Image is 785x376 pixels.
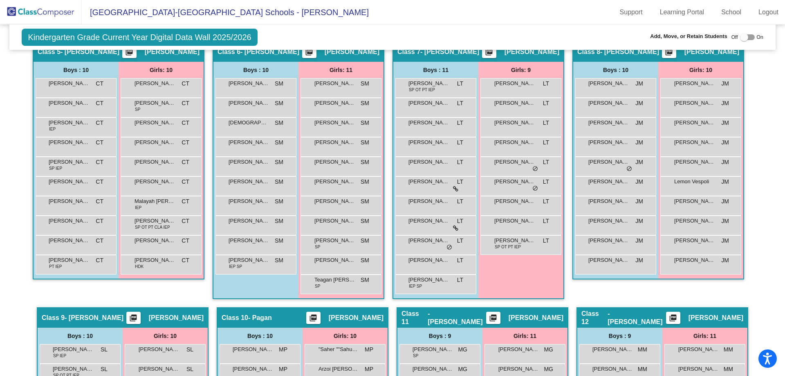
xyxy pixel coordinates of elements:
span: CT [96,256,103,265]
div: Boys : 10 [573,62,658,78]
span: [PERSON_NAME] [408,217,449,225]
span: [PERSON_NAME] [135,138,175,146]
span: [PERSON_NAME] [314,99,355,107]
span: [PERSON_NAME] [135,99,175,107]
span: IEP [49,126,56,132]
span: LT [543,79,549,88]
span: SM [275,119,283,127]
span: JM [635,99,643,108]
span: [PERSON_NAME] [149,314,204,322]
span: do_not_disturb_alt [626,166,632,172]
span: [PERSON_NAME] [588,197,629,205]
span: [PERSON_NAME] [49,138,90,146]
span: CT [96,79,103,88]
span: [PERSON_NAME] [314,217,355,225]
span: LT [543,217,549,225]
div: Girls: 11 [482,328,567,344]
span: Malayah [PERSON_NAME] [135,197,175,205]
span: JM [721,79,729,88]
span: SM [361,276,369,284]
span: SP [135,106,140,113]
span: Class 9 [42,314,65,322]
span: do_not_disturb_alt [532,185,538,192]
span: [PERSON_NAME] [229,99,269,107]
span: Off [731,34,738,41]
span: [PERSON_NAME] [413,345,453,353]
div: Boys : 9 [397,328,482,344]
span: MG [544,345,553,354]
a: Learning Portal [653,6,711,19]
span: - [PERSON_NAME] [61,48,119,56]
span: Class 12 [581,310,608,326]
button: Print Students Details [122,46,137,58]
span: Class 5 [38,48,61,56]
span: CT [96,236,103,245]
mat-icon: picture_as_pdf [124,48,134,59]
span: On [757,34,763,41]
span: MP [365,365,373,374]
span: [PERSON_NAME] [314,236,355,245]
span: HDK [135,263,144,270]
span: LT [457,217,463,225]
span: [PERSON_NAME] [674,79,715,88]
span: [PERSON_NAME] [229,256,269,264]
span: [PERSON_NAME] [674,236,715,245]
span: [PERSON_NAME] [408,197,449,205]
span: MM [724,365,733,374]
span: [PERSON_NAME] [314,256,355,264]
span: CT [182,138,189,147]
span: CT [182,99,189,108]
span: SM [275,197,283,206]
span: [PERSON_NAME] [408,119,449,127]
mat-icon: picture_as_pdf [664,48,674,59]
span: SM [361,178,369,186]
span: [PERSON_NAME] [408,79,449,88]
span: [PERSON_NAME] [139,365,179,373]
a: Support [613,6,649,19]
span: CT [96,158,103,167]
span: [PERSON_NAME] [314,158,355,166]
span: Arzoi [PERSON_NAME] [318,365,359,373]
span: [PERSON_NAME] [674,138,715,146]
span: [PERSON_NAME] [674,256,715,264]
span: CT [96,119,103,127]
span: [PERSON_NAME] [135,256,175,264]
span: [PERSON_NAME] [588,99,629,107]
mat-icon: picture_as_pdf [668,314,678,325]
span: LT [543,178,549,186]
span: [PERSON_NAME] [588,158,629,166]
span: MG [458,345,467,354]
span: CT [182,256,189,265]
span: LT [457,197,463,206]
span: [PERSON_NAME] [588,236,629,245]
span: Class 7 [397,48,420,56]
span: LT [543,158,549,167]
span: Class 10 [222,314,248,322]
span: SM [361,119,369,127]
span: [PERSON_NAME] [678,345,719,353]
span: [PERSON_NAME] [678,365,719,373]
span: do_not_disturb_alt [446,244,452,251]
span: SL [101,365,108,374]
span: SP [413,353,418,359]
span: [PERSON_NAME] [408,158,449,166]
span: [PERSON_NAME] [139,345,179,353]
span: [PERSON_NAME] [314,178,355,186]
span: [PERSON_NAME] [592,345,633,353]
span: SP [315,283,320,289]
span: CT [182,217,189,225]
span: [PERSON_NAME] [233,365,274,373]
span: - [PERSON_NAME] [428,310,486,326]
span: [PERSON_NAME] [689,314,743,322]
span: LT [457,178,463,186]
span: IEP SP [229,263,242,270]
span: SP OT PT IEP [409,87,435,93]
span: [PERSON_NAME] [135,236,175,245]
span: JM [635,197,643,206]
span: JM [721,197,729,206]
span: SL [186,345,193,354]
button: Print Students Details [302,46,316,58]
div: Girls: 9 [478,62,563,78]
span: JM [721,217,729,225]
span: JM [721,119,729,127]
